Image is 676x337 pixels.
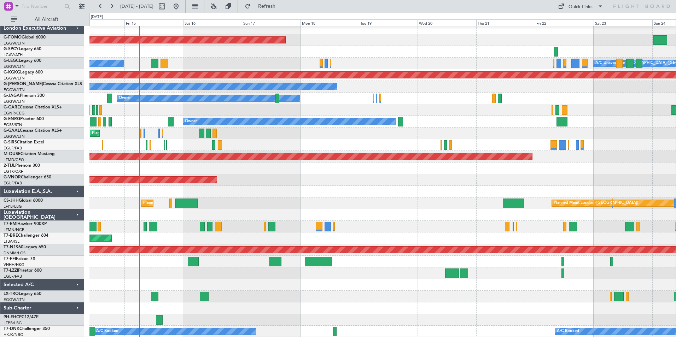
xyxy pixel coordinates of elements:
[4,250,25,256] a: DNMM/LOS
[8,14,77,25] button: All Aircraft
[4,222,47,226] a: T7-EMIHawker 900XP
[4,64,25,69] a: EGGW/LTN
[476,19,535,26] div: Thu 21
[120,3,153,10] span: [DATE] - [DATE]
[4,204,22,209] a: LFPB/LBG
[92,128,118,138] div: Planned Maint
[4,87,25,93] a: EGGW/LTN
[594,19,652,26] div: Sat 23
[4,82,43,86] span: G-[PERSON_NAME]
[4,152,21,156] span: M-OUSE
[359,19,418,26] div: Tue 19
[4,129,20,133] span: G-GAAL
[4,105,62,110] a: G-GARECessna Citation XLS+
[4,199,43,203] a: CS-JHHGlobal 6000
[4,76,25,81] a: EGGW/LTN
[4,117,44,121] a: G-ENRGPraetor 600
[4,122,22,128] a: EGSS/STN
[4,117,20,121] span: G-ENRG
[4,257,35,261] a: T7-FFIFalcon 7X
[4,222,17,226] span: T7-EMI
[4,268,18,273] span: T7-LZZI
[4,59,41,63] a: G-LEGCLegacy 600
[4,157,24,162] a: LFMD/CEQ
[4,164,15,168] span: 2-TIJL
[4,327,19,331] span: T7-DNK
[4,169,23,174] a: EGTK/OXF
[4,52,23,58] a: LGAV/ATH
[557,326,579,337] div: A/C Booked
[4,94,20,98] span: G-JAGA
[4,262,24,267] a: VHHH/HKG
[4,140,17,144] span: G-SIRS
[4,233,48,238] a: T7-BREChallenger 604
[143,198,255,208] div: Planned Maint [GEOGRAPHIC_DATA] ([GEOGRAPHIC_DATA])
[4,152,55,156] a: M-OUSECitation Mustang
[554,198,638,208] div: Planned Maint London ([GEOGRAPHIC_DATA])
[569,4,593,11] div: Quick Links
[4,297,25,302] a: EGGW/LTN
[4,82,82,86] a: G-[PERSON_NAME]Cessna Citation XLS
[4,105,20,110] span: G-GARE
[4,199,19,203] span: CS-JHH
[4,94,45,98] a: G-JAGAPhenom 300
[252,4,282,9] span: Refresh
[4,70,43,75] a: G-KGKGLegacy 600
[535,19,594,26] div: Fri 22
[22,1,62,12] input: Trip Number
[4,292,41,296] a: LX-TROLegacy 650
[91,14,103,20] div: [DATE]
[4,233,18,238] span: T7-BRE
[4,35,46,40] a: G-FOMOGlobal 6000
[18,17,75,22] span: All Aircraft
[4,134,25,139] a: EGGW/LTN
[183,19,242,26] div: Sat 16
[4,35,22,40] span: G-FOMO
[4,175,21,179] span: G-VNOR
[241,1,284,12] button: Refresh
[119,93,131,104] div: Owner
[185,116,197,127] div: Owner
[4,227,24,232] a: LFMN/NCE
[96,326,118,337] div: A/C Booked
[4,292,19,296] span: LX-TRO
[4,257,16,261] span: T7-FFI
[4,111,25,116] a: EGNR/CEG
[4,315,19,319] span: 9H-EHC
[4,59,19,63] span: G-LEGC
[4,245,23,249] span: T7-N1960
[4,320,22,326] a: LFPB/LBG
[4,146,22,151] a: EGLF/FAB
[124,19,183,26] div: Fri 15
[4,164,40,168] a: 2-TIJLPhenom 300
[66,19,124,26] div: Thu 14
[554,1,607,12] button: Quick Links
[4,70,20,75] span: G-KGKG
[4,129,62,133] a: G-GAALCessna Citation XLS+
[4,239,19,244] a: LTBA/ISL
[4,274,22,279] a: EGLF/FAB
[4,315,39,319] a: 9H-EHCPC12/47E
[4,140,44,144] a: G-SIRSCitation Excel
[4,245,46,249] a: T7-N1960Legacy 650
[418,19,476,26] div: Wed 20
[242,19,301,26] div: Sun 17
[4,181,22,186] a: EGLF/FAB
[4,327,50,331] a: T7-DNKChallenger 350
[4,268,42,273] a: T7-LZZIPraetor 600
[4,41,25,46] a: EGGW/LTN
[301,19,359,26] div: Mon 18
[4,47,19,51] span: G-SPCY
[4,175,51,179] a: G-VNORChallenger 650
[4,47,41,51] a: G-SPCYLegacy 650
[4,99,25,104] a: EGGW/LTN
